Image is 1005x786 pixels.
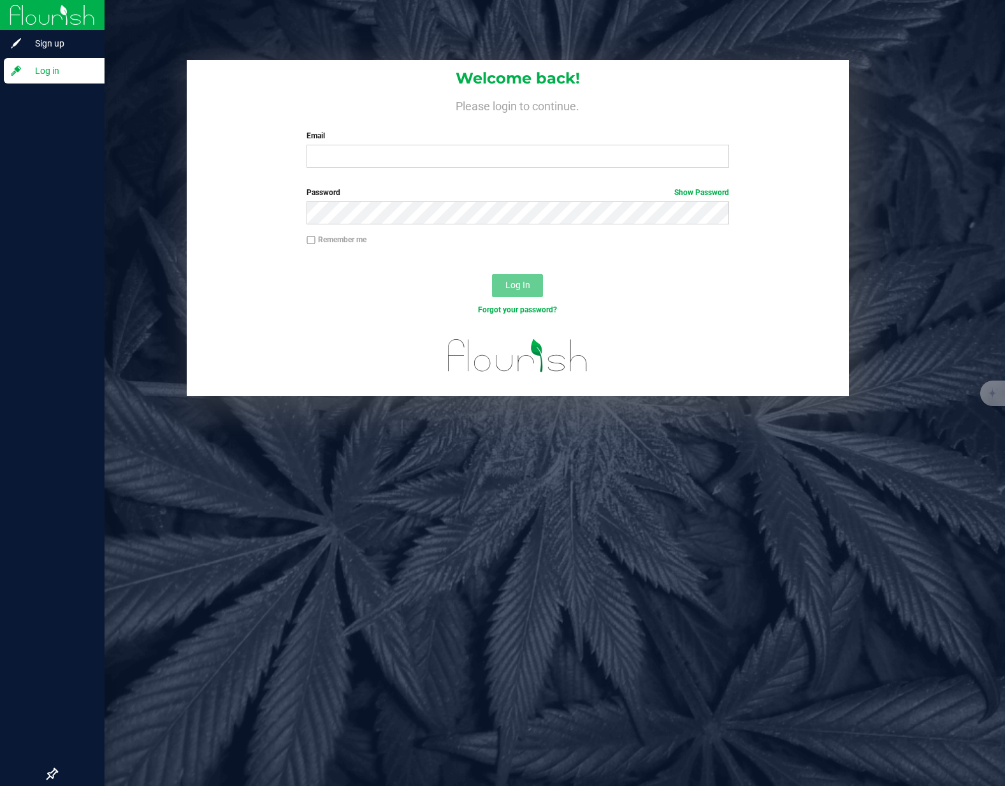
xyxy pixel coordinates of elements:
a: Show Password [674,188,729,197]
input: Remember me [307,236,315,245]
h1: Welcome back! [187,70,849,87]
label: Remember me [307,234,366,245]
inline-svg: Log in [10,64,22,77]
inline-svg: Sign up [10,37,22,50]
span: Password [307,188,340,197]
img: flourish_logo.svg [435,329,601,382]
span: Sign up [22,36,99,51]
h4: Please login to continue. [187,97,849,112]
span: Log In [505,280,530,290]
label: Email [307,130,729,142]
a: Forgot your password? [478,305,557,314]
span: Log in [22,63,99,78]
button: Log In [492,274,543,297]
